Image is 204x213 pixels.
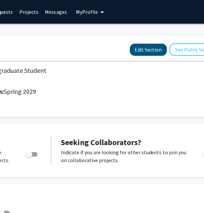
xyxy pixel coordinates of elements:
[4,87,36,96] span: Spring 2029
[61,148,190,164] p: Indicate if you are looking for other students to join you on collaborative projects.
[61,137,141,147] span: Seeking Collaborators?
[23,148,41,158] div: Toggle
[5,183,28,208] iframe: Chat
[130,44,167,56] button: Edit Section
[76,9,98,15] span: My Profile
[42,0,70,23] a: Messages
[16,0,42,23] a: Projects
